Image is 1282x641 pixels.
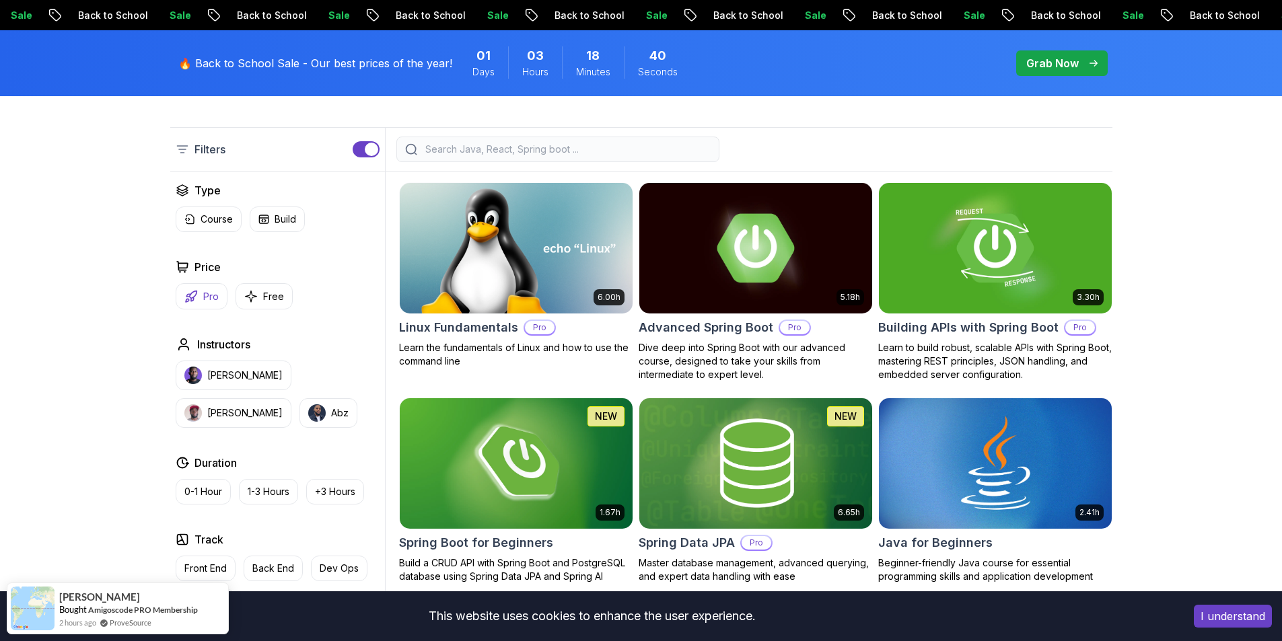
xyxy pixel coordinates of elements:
p: Pro [742,536,771,550]
p: Beginner-friendly Java course for essential programming skills and application development [878,556,1112,583]
img: Building APIs with Spring Boot card [879,183,1112,313]
p: Build [275,213,296,226]
span: 40 Seconds [649,46,666,65]
p: Pro [525,321,555,334]
p: NEW [834,410,857,423]
p: 1-3 Hours [248,485,289,498]
p: Filters [194,141,225,157]
button: Accept cookies [1194,605,1272,628]
p: 3.30h [1077,292,1100,303]
span: Days [472,65,495,79]
p: Back End [252,562,294,575]
h2: Instructors [197,336,250,352]
span: 3 Hours [527,46,544,65]
h2: Java for Beginners [878,533,993,552]
span: Bought [59,604,87,615]
p: Course [201,213,233,226]
p: Dev Ops [320,562,359,575]
p: Back to School [540,9,632,22]
p: Sale [155,9,199,22]
p: Back to School [699,9,791,22]
img: Advanced Spring Boot card [639,183,872,313]
h2: Spring Boot for Beginners [399,533,553,552]
p: Pro [1065,321,1095,334]
a: Building APIs with Spring Boot card3.30hBuilding APIs with Spring BootProLearn to build robust, s... [878,182,1112,381]
p: 0-1 Hour [184,485,222,498]
img: provesource social proof notification image [11,587,55,630]
span: Hours [522,65,548,79]
p: Back to School [1176,9,1267,22]
p: Learn the fundamentals of Linux and how to use the command line [399,341,633,368]
img: Java for Beginners card [879,398,1112,529]
button: Free [236,283,293,309]
a: Advanced Spring Boot card5.18hAdvanced Spring BootProDive deep into Spring Boot with our advanced... [639,182,873,381]
a: Spring Boot for Beginners card1.67hNEWSpring Boot for BeginnersBuild a CRUD API with Spring Boot ... [399,398,633,583]
h2: Price [194,259,221,275]
p: Sale [791,9,834,22]
img: instructor img [184,367,202,384]
p: Back to School [64,9,155,22]
a: Linux Fundamentals card6.00hLinux FundamentalsProLearn the fundamentals of Linux and how to use t... [399,182,633,368]
span: [PERSON_NAME] [59,591,140,603]
button: Front End [176,556,236,581]
button: Pro [176,283,227,309]
button: 1-3 Hours [239,479,298,504]
button: +3 Hours [306,479,364,504]
p: Sale [1108,9,1151,22]
img: Spring Boot for Beginners card [400,398,633,529]
a: Amigoscode PRO Membership [88,605,198,615]
a: Java for Beginners card2.41hJava for BeginnersBeginner-friendly Java course for essential program... [878,398,1112,583]
p: Back to School [382,9,473,22]
p: [PERSON_NAME] [207,369,283,382]
img: Linux Fundamentals card [400,183,633,313]
a: Spring Data JPA card6.65hNEWSpring Data JPAProMaster database management, advanced querying, and ... [639,398,873,583]
button: Build [250,206,305,232]
p: Front End [184,562,227,575]
h2: Linux Fundamentals [399,318,518,337]
p: 2.41h [1079,507,1100,518]
p: Sale [632,9,675,22]
p: 6.00h [598,292,620,303]
p: Free [263,290,284,303]
span: Minutes [576,65,610,79]
img: instructor img [184,404,202,422]
p: Pro [203,290,219,303]
button: instructor img[PERSON_NAME] [176,361,291,390]
h2: Spring Data JPA [639,533,735,552]
button: Dev Ops [311,556,367,581]
span: Seconds [638,65,678,79]
h2: Building APIs with Spring Boot [878,318,1059,337]
span: 18 Minutes [586,46,600,65]
h2: Advanced Spring Boot [639,318,773,337]
p: Pro [780,321,810,334]
p: Grab Now [1026,55,1079,71]
h2: Duration [194,455,237,471]
p: 6.65h [838,507,860,518]
h2: Type [194,182,221,198]
p: 1.67h [600,507,620,518]
button: Course [176,206,242,232]
p: Back to School [858,9,950,22]
p: Dive deep into Spring Boot with our advanced course, designed to take your skills from intermedia... [639,341,873,381]
p: Master database management, advanced querying, and expert data handling with ease [639,556,873,583]
p: Sale [950,9,993,22]
button: instructor img[PERSON_NAME] [176,398,291,428]
img: Spring Data JPA card [639,398,872,529]
p: NEW [595,410,617,423]
p: Sale [473,9,516,22]
p: Back to School [223,9,314,22]
button: instructor imgAbz [299,398,357,428]
h2: Track [194,531,223,548]
p: Sale [314,9,357,22]
p: Build a CRUD API with Spring Boot and PostgreSQL database using Spring Data JPA and Spring AI [399,556,633,583]
button: Back End [244,556,303,581]
p: Back to School [1017,9,1108,22]
input: Search Java, React, Spring boot ... [423,143,711,156]
p: Learn to build robust, scalable APIs with Spring Boot, mastering REST principles, JSON handling, ... [878,341,1112,381]
p: 🔥 Back to School Sale - Our best prices of the year! [178,55,452,71]
button: 0-1 Hour [176,479,231,504]
img: instructor img [308,404,326,422]
p: +3 Hours [315,485,355,498]
span: 1 Days [476,46,491,65]
span: 2 hours ago [59,617,96,628]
